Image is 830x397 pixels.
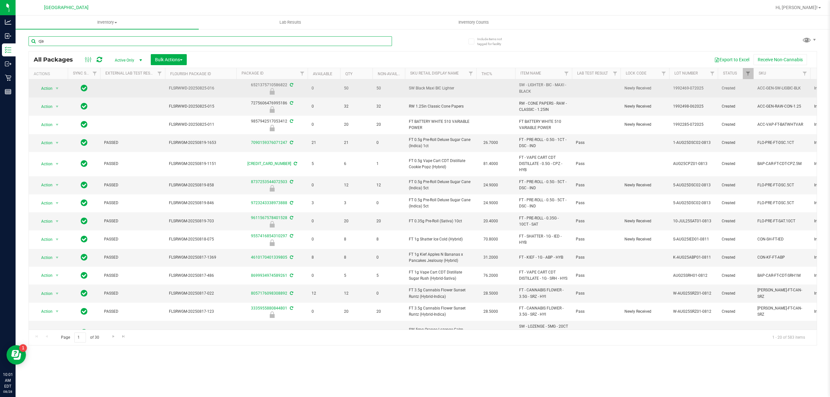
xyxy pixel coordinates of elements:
[409,327,472,339] span: SW 5mg Orange Lozenge Calm (12.5:1 CBD:THC) 20ct
[673,140,714,146] span: 1-AUG25DSC02-0813
[16,19,199,25] span: Inventory
[53,120,61,129] span: select
[626,71,646,76] a: Lock Code
[169,254,232,261] span: FLSRWGM-20250817-1369
[624,218,665,224] span: Newly Received
[19,344,27,352] iframe: Resource center unread badge
[409,251,472,264] span: FT 1g Kief Apples N Bananas x Pancakes Jealousy (Hybrid)
[707,68,718,79] a: Filter
[757,273,806,279] span: BAP-CAR-FT-CDT-SRH1M
[169,103,232,110] span: FLSRWWD-20250825-015
[169,161,232,167] span: FLSRWGM-20250819-1151
[312,182,336,188] span: 0
[409,236,472,242] span: FT 1g Shatter Ice Cold (Hybrid)
[722,273,750,279] span: Created
[576,273,617,279] span: Pass
[376,161,401,167] span: 1
[312,122,336,128] span: 0
[53,159,61,169] span: select
[251,234,287,238] a: 9557416854310297
[519,119,568,131] span: FT BATTERY WHITE 510 VARIABLE POWER
[376,309,401,315] span: 20
[169,182,232,188] span: FLSRWGM-20250819-858
[409,287,472,299] span: FT 3.5g Cannabis Flower Sunset Runtz (Hybrid-Indica)
[519,82,568,94] span: SW - LIGHTER - BIC - MAXI - BLACK
[235,118,309,131] div: 9857942517053412
[673,309,714,315] span: W-AUG25SRZ01-0812
[3,389,13,394] p: 08/28
[576,290,617,297] span: Pass
[673,161,714,167] span: AUG25CPZ01-0813
[235,106,309,113] div: Newly Received
[289,255,293,260] span: Sync from Compliance System
[480,138,501,147] span: 26.7000
[344,140,369,146] span: 21
[81,216,88,226] span: In Sync
[743,68,753,79] a: Filter
[520,71,541,76] a: Item Name
[757,85,806,91] span: ACC-GEN-SW-LIGBIC-BLK
[289,291,293,296] span: Sync from Compliance System
[624,182,665,188] span: Newly Received
[624,85,665,91] span: Newly Received
[576,182,617,188] span: Pass
[519,215,568,228] span: FT - PRE-ROLL - 0.35G - 10CT - SAT
[673,182,714,188] span: 5-AUG25DSC02-0813
[519,137,568,149] span: FT - PRE-ROLL - 0.5G - 1CT - DSC - IND
[312,236,336,242] span: 0
[104,161,161,167] span: PASSED
[376,182,401,188] span: 12
[35,289,53,298] span: Action
[3,372,13,389] p: 10:01 AM EDT
[6,345,26,365] iframe: Resource center
[577,71,608,76] a: Lab Test Result
[312,103,336,110] span: 0
[344,85,369,91] span: 50
[235,185,309,192] div: Newly Received
[376,290,401,297] span: 0
[154,68,165,79] a: Filter
[723,71,737,76] a: Status
[5,88,11,95] inline-svg: Reports
[312,200,336,206] span: 3
[624,103,665,110] span: Newly Received
[376,103,401,110] span: 32
[312,309,336,315] span: 0
[312,161,336,167] span: 5
[376,218,401,224] span: 20
[235,88,309,95] div: Newly Received
[344,182,369,188] span: 12
[480,235,501,244] span: 70.8000
[312,140,336,146] span: 21
[312,85,336,91] span: 0
[53,138,61,147] span: select
[409,158,472,170] span: FT 0.5g Vape Cart CDT Distillate Cookie Popz (Hybrid)
[480,253,501,262] span: 31.2000
[81,198,88,207] span: In Sync
[35,120,53,129] span: Action
[722,218,750,224] span: Created
[293,161,297,166] span: Sync from Compliance System
[312,273,336,279] span: 0
[104,273,161,279] span: PASSED
[35,328,53,337] span: Action
[35,199,53,208] span: Action
[235,125,309,131] div: Newly Received
[251,201,287,205] a: 9723243338973888
[776,5,818,10] span: Hi, [PERSON_NAME]!
[610,68,621,79] a: Filter
[104,236,161,242] span: PASSED
[800,68,810,79] a: Filter
[673,103,714,110] span: 1992498-062025
[561,68,572,79] a: Filter
[344,254,369,261] span: 8
[519,323,568,342] span: SW - LOZENGE - 5MG - 20CT - CAL - 12.5CBD-1THC - ORANGE
[722,140,750,146] span: Created
[53,235,61,244] span: select
[53,253,61,262] span: select
[89,68,100,79] a: Filter
[409,119,472,131] span: FT BATTERY WHITE 510 VARIABLE POWER
[409,305,472,318] span: FT 3.5g Cannabis Flower Sunset Runtz (Hybrid-Indica)
[480,307,501,316] span: 28.5000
